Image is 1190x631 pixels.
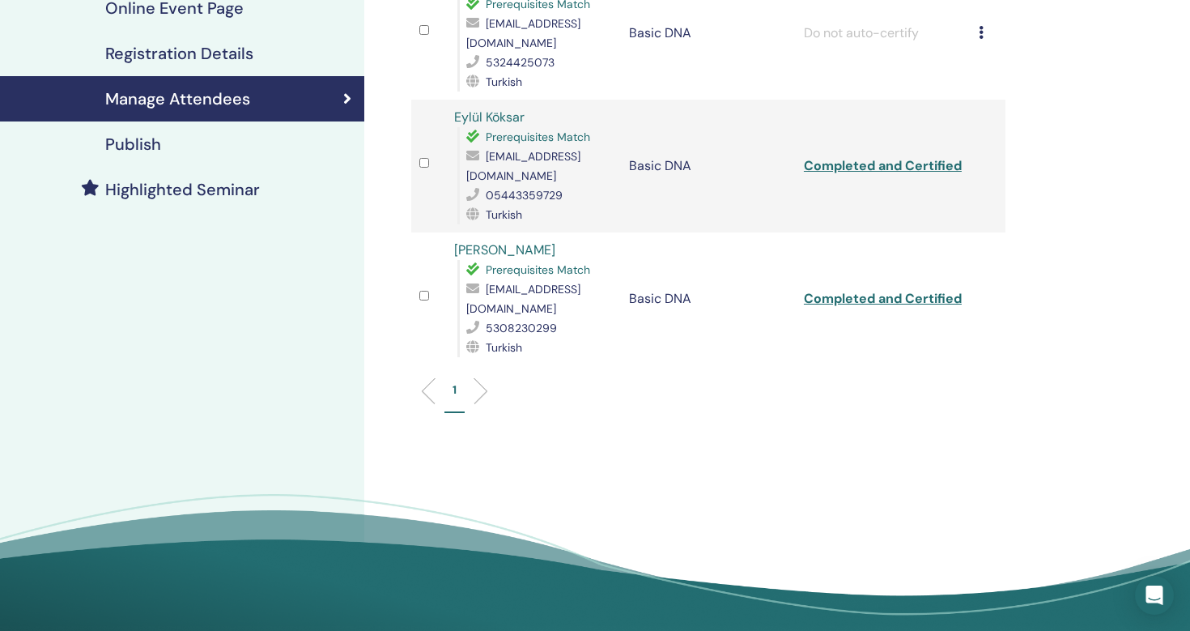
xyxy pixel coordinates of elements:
a: [PERSON_NAME] [454,241,555,258]
span: Prerequisites Match [486,130,590,144]
a: Completed and Certified [804,290,962,307]
span: 05443359729 [486,188,563,203]
h4: Registration Details [105,44,253,63]
h4: Manage Attendees [105,89,250,109]
span: Turkish [486,75,522,89]
h4: Publish [105,134,161,154]
span: [EMAIL_ADDRESS][DOMAIN_NAME] [466,16,580,50]
span: Prerequisites Match [486,262,590,277]
div: Open Intercom Messenger [1135,576,1174,615]
td: Basic DNA [621,100,796,232]
span: [EMAIL_ADDRESS][DOMAIN_NAME] [466,282,580,316]
span: 5324425073 [486,55,555,70]
a: Eylül Köksar [454,109,525,126]
a: Completed and Certified [804,157,962,174]
td: Basic DNA [621,232,796,365]
span: 5308230299 [486,321,557,335]
span: [EMAIL_ADDRESS][DOMAIN_NAME] [466,149,580,183]
h4: Highlighted Seminar [105,180,260,199]
span: Turkish [486,340,522,355]
p: 1 [453,382,457,399]
span: Turkish [486,207,522,222]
